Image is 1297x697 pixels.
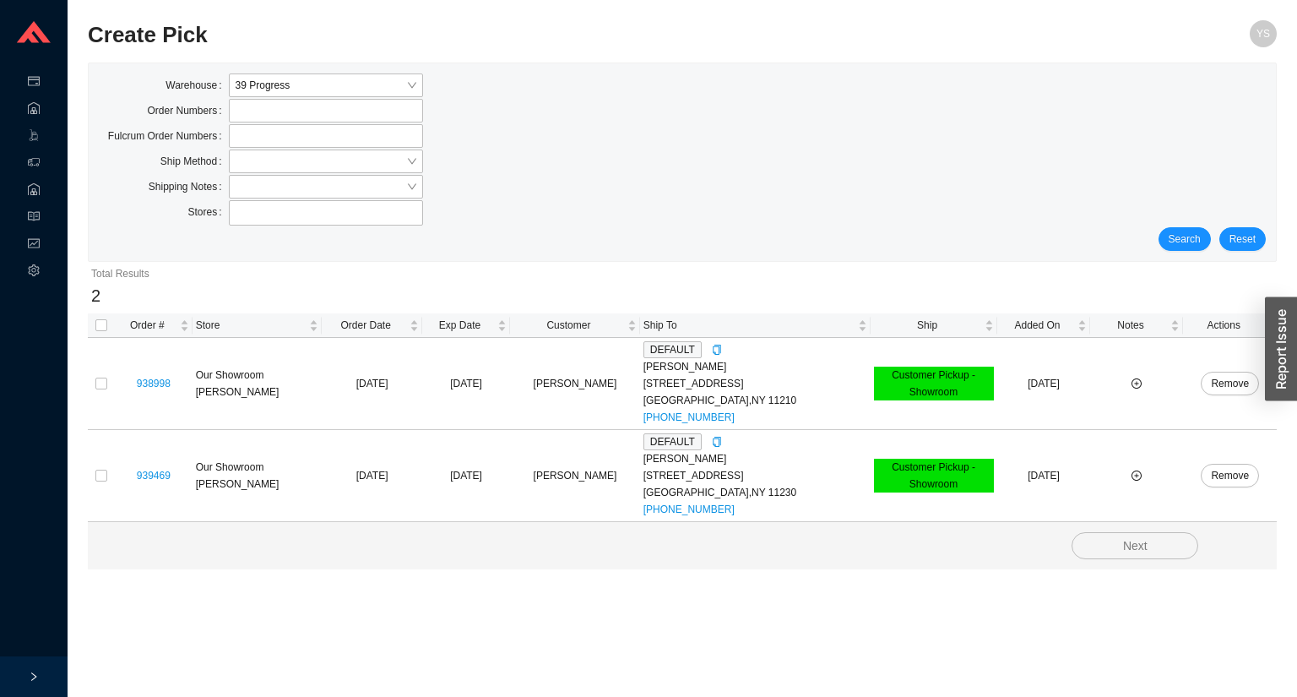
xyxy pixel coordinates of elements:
[643,341,702,358] span: DEFAULT
[871,313,997,338] th: Ship sortable
[1131,378,1142,389] span: plus-circle
[1072,532,1198,559] button: Next
[325,317,406,334] span: Order Date
[426,375,507,392] div: [DATE]
[28,204,40,231] span: read
[1201,464,1259,487] button: Remove
[510,338,640,430] td: [PERSON_NAME]
[997,338,1091,430] td: [DATE]
[28,231,40,259] span: fund
[196,317,307,334] span: Store
[236,74,416,96] span: 39 Progress
[643,358,867,375] div: [PERSON_NAME]
[1211,467,1249,484] span: Remove
[322,430,422,522] td: [DATE]
[88,20,980,50] h2: Create Pick
[1219,227,1266,251] button: Reset
[510,430,640,522] td: [PERSON_NAME]
[1090,313,1183,338] th: Notes sortable
[643,504,735,515] a: [PHONE_NUMBER]
[513,317,624,334] span: Customer
[1256,20,1270,47] span: YS
[1169,231,1201,248] span: Search
[874,367,994,400] div: Customer Pickup - Showroom
[196,367,319,400] div: Our Showroom [PERSON_NAME]
[997,313,1091,338] th: Added On sortable
[91,265,1273,282] div: Total Results
[1001,317,1075,334] span: Added On
[91,286,100,305] span: 2
[137,378,171,389] a: 938998
[643,484,867,501] div: [GEOGRAPHIC_DATA] , NY 11230
[188,200,229,224] label: Stores
[640,313,871,338] th: Ship To sortable
[643,392,867,409] div: [GEOGRAPHIC_DATA] , NY 11210
[422,313,510,338] th: Exp Date sortable
[115,313,193,338] th: Order # sortable
[149,175,229,199] label: Shipping Notes
[137,470,171,482] a: 939469
[322,313,422,338] th: Order Date sortable
[1211,375,1249,392] span: Remove
[322,338,422,430] td: [DATE]
[1186,317,1261,334] span: Actions
[118,317,176,334] span: Order #
[1183,313,1277,338] th: Actions sortable
[1201,372,1259,395] button: Remove
[997,430,1091,522] td: [DATE]
[1131,471,1142,481] span: plus-circle
[196,459,319,493] div: Our Showroom [PERSON_NAME]
[426,317,494,334] span: Exp Date
[712,433,722,450] div: Copy
[643,375,867,392] div: [STREET_ADDRESS]
[1229,231,1256,248] span: Reset
[643,450,867,467] div: [PERSON_NAME]
[1159,227,1211,251] button: Search
[28,259,40,286] span: setting
[28,69,40,96] span: credit-card
[643,433,702,450] span: DEFAULT
[108,124,229,148] label: Fulcrum Order Numbers
[426,467,507,484] div: [DATE]
[160,150,229,173] label: Ship Method
[643,467,867,484] div: [STREET_ADDRESS]
[166,74,228,97] label: Warehouse
[643,317,855,334] span: Ship To
[29,672,39,682] span: right
[1093,317,1167,334] span: Notes
[193,313,323,338] th: Store sortable
[712,437,722,447] span: copy
[712,341,722,358] div: Copy
[874,459,994,493] div: Customer Pickup - Showroom
[510,313,640,338] th: Customer sortable
[712,345,722,355] span: copy
[874,317,981,334] span: Ship
[643,411,735,423] a: [PHONE_NUMBER]
[148,99,229,123] label: Order Numbers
